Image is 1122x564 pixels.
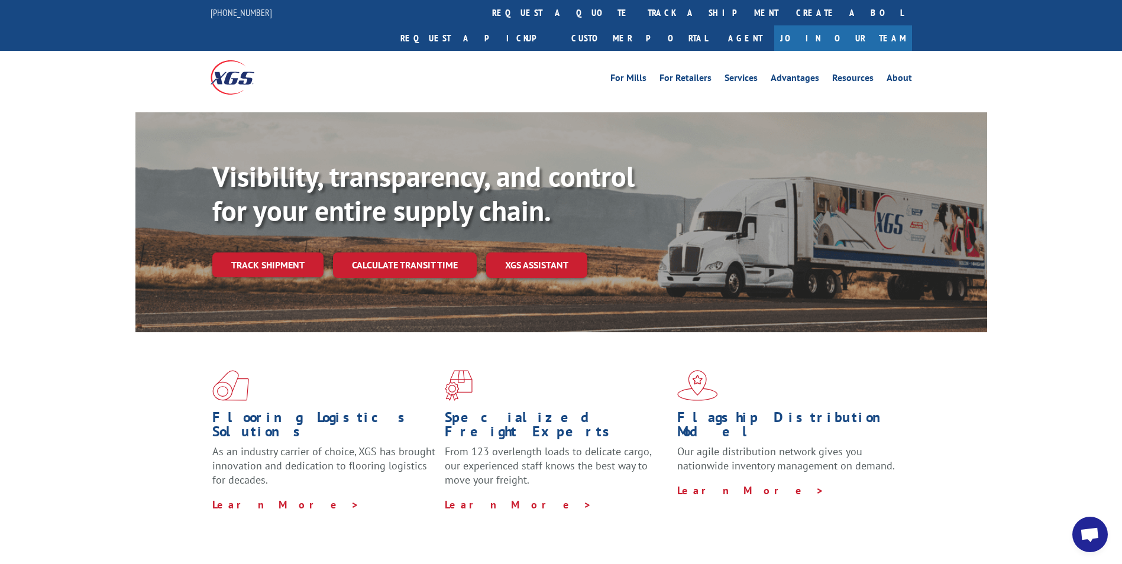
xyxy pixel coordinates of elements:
[486,252,587,278] a: XGS ASSISTANT
[716,25,774,51] a: Agent
[832,73,874,86] a: Resources
[392,25,562,51] a: Request a pickup
[771,73,819,86] a: Advantages
[659,73,712,86] a: For Retailers
[887,73,912,86] a: About
[677,445,895,472] span: Our agile distribution network gives you nationwide inventory management on demand.
[212,498,360,511] a: Learn More >
[212,252,324,277] a: Track shipment
[212,370,249,401] img: xgs-icon-total-supply-chain-intelligence-red
[445,370,473,401] img: xgs-icon-focused-on-flooring-red
[1072,517,1108,552] div: Open chat
[445,498,592,511] a: Learn More >
[677,370,718,401] img: xgs-icon-flagship-distribution-model-red
[610,73,646,86] a: For Mills
[725,73,758,86] a: Services
[211,7,272,18] a: [PHONE_NUMBER]
[774,25,912,51] a: Join Our Team
[677,484,824,497] a: Learn More >
[562,25,716,51] a: Customer Portal
[445,445,668,497] p: From 123 overlength loads to delicate cargo, our experienced staff knows the best way to move you...
[212,410,436,445] h1: Flooring Logistics Solutions
[212,158,635,229] b: Visibility, transparency, and control for your entire supply chain.
[333,252,477,278] a: Calculate transit time
[677,410,901,445] h1: Flagship Distribution Model
[445,410,668,445] h1: Specialized Freight Experts
[212,445,435,487] span: As an industry carrier of choice, XGS has brought innovation and dedication to flooring logistics...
